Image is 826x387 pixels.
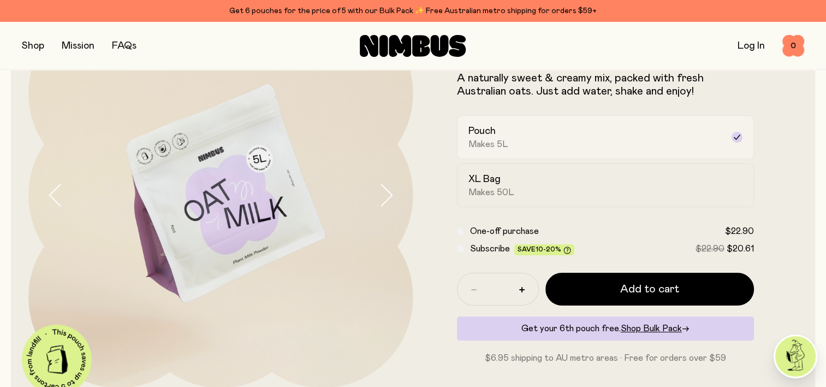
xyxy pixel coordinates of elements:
span: $20.61 [727,244,754,253]
a: Shop Bulk Pack→ [621,324,690,333]
p: $6.95 shipping to AU metro areas · Free for orders over $59 [457,351,754,365]
h2: Pouch [468,125,496,138]
span: One-off purchase [470,227,539,236]
a: Mission [62,41,94,51]
span: Makes 50L [468,187,514,198]
div: Get 6 pouches for the price of 5 with our Bulk Pack ✨ Free Australian metro shipping for orders $59+ [22,4,804,17]
span: $22.90 [725,227,754,236]
span: Shop Bulk Pack [621,324,682,333]
button: Add to cart [545,273,754,306]
a: Log In [738,41,765,51]
h2: XL Bag [468,173,501,186]
p: A naturally sweet & creamy mix, packed with fresh Australian oats. Just add water, shake and enjoy! [457,72,754,98]
span: Subscribe [470,244,510,253]
a: FAQs [112,41,136,51]
button: 0 [782,35,804,57]
img: agent [775,336,816,377]
span: Add to cart [620,282,679,297]
span: 10-20% [536,246,561,253]
div: Get your 6th pouch free. [457,316,754,341]
span: Save [518,246,571,254]
span: Makes 5L [468,139,508,150]
span: $22.90 [696,244,724,253]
